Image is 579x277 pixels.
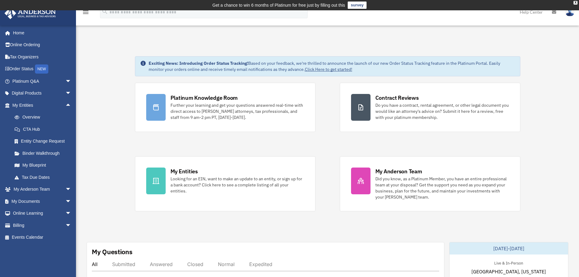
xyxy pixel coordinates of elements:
[65,75,78,88] span: arrow_drop_down
[348,2,367,9] a: survey
[149,61,248,66] strong: Exciting News: Introducing Order Status Tracking!
[65,87,78,100] span: arrow_drop_down
[375,168,422,175] div: My Anderson Team
[82,9,89,16] i: menu
[4,75,81,87] a: Platinum Q&Aarrow_drop_down
[171,94,238,102] div: Platinum Knowledge Room
[249,261,272,267] div: Expedited
[340,83,520,132] a: Contract Reviews Do you have a contract, rental agreement, or other legal document you would like...
[565,8,574,16] img: User Pic
[171,176,304,194] div: Looking for an EIN, want to make an update to an entity, or sign up for a bank account? Click her...
[9,111,81,123] a: Overview
[375,94,419,102] div: Contract Reviews
[65,207,78,220] span: arrow_drop_down
[187,261,203,267] div: Closed
[375,176,509,200] div: Did you know, as a Platinum Member, you have an entire professional team at your disposal? Get th...
[112,261,135,267] div: Submitted
[4,27,78,39] a: Home
[35,64,48,74] div: NEW
[65,99,78,112] span: arrow_drop_up
[135,156,315,211] a: My Entities Looking for an EIN, want to make an update to an entity, or sign up for a bank accoun...
[4,183,81,196] a: My Anderson Teamarrow_drop_down
[450,242,568,254] div: [DATE]-[DATE]
[340,156,520,211] a: My Anderson Team Did you know, as a Platinum Member, you have an entire professional team at your...
[65,219,78,232] span: arrow_drop_down
[65,183,78,196] span: arrow_drop_down
[9,171,81,183] a: Tax Due Dates
[82,11,89,16] a: menu
[4,87,81,99] a: Digital Productsarrow_drop_down
[574,1,577,5] div: close
[305,67,352,72] a: Click Here to get started!
[102,8,108,15] i: search
[135,83,315,132] a: Platinum Knowledge Room Further your learning and get your questions answered real-time with dire...
[65,195,78,208] span: arrow_drop_down
[9,135,81,147] a: Entity Change Request
[92,247,133,256] div: My Questions
[4,99,81,111] a: My Entitiesarrow_drop_up
[9,123,81,135] a: CTA Hub
[9,159,81,171] a: My Blueprint
[149,60,515,72] div: Based on your feedback, we're thrilled to announce the launch of our new Order Status Tracking fe...
[471,268,546,275] span: [GEOGRAPHIC_DATA], [US_STATE]
[4,231,81,244] a: Events Calendar
[4,219,81,231] a: Billingarrow_drop_down
[9,147,81,159] a: Binder Walkthrough
[218,261,235,267] div: Normal
[4,207,81,220] a: Online Learningarrow_drop_down
[92,261,98,267] div: All
[4,195,81,207] a: My Documentsarrow_drop_down
[375,102,509,120] div: Do you have a contract, rental agreement, or other legal document you would like an attorney's ad...
[4,63,81,75] a: Order StatusNEW
[212,2,345,9] div: Get a chance to win 6 months of Platinum for free just by filling out this
[4,39,81,51] a: Online Ordering
[489,259,528,266] div: Live & In-Person
[150,261,173,267] div: Answered
[171,168,198,175] div: My Entities
[3,7,58,19] img: Anderson Advisors Platinum Portal
[171,102,304,120] div: Further your learning and get your questions answered real-time with direct access to [PERSON_NAM...
[4,51,81,63] a: Tax Organizers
